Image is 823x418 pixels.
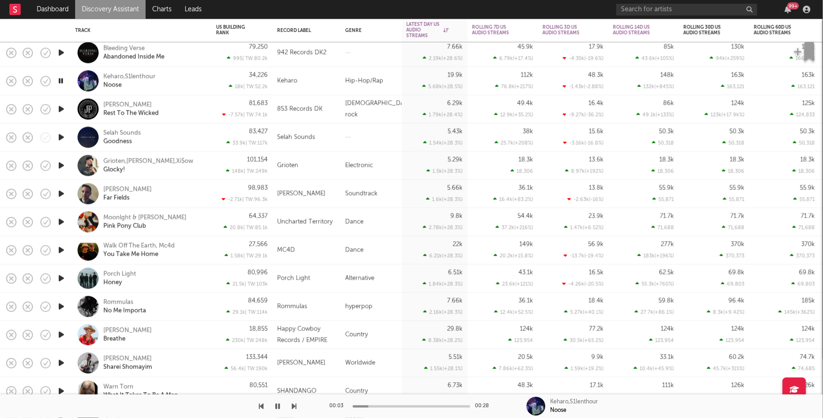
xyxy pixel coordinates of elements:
[249,101,268,107] div: 81,683
[248,185,268,191] div: 98,983
[792,366,815,372] div: 74,685
[103,137,132,146] div: Goodness
[792,168,815,174] div: 18,306
[103,242,175,250] div: Walk Off The Earth, Mc4d
[634,394,674,400] div: 94.8k ( +602 % )
[660,157,674,163] div: 18.3k
[519,298,533,304] div: 36.1k
[564,338,604,344] div: 30.5k ( +65.2 % )
[792,281,815,287] div: 69,803
[550,406,567,415] div: Noose
[567,197,604,203] div: -2.63k ( -16 % )
[802,298,815,304] div: 185k
[660,72,674,79] div: 148k
[520,326,533,332] div: 124k
[787,2,799,9] div: 99 +
[216,309,268,315] div: 29.1k | TW: 114k
[634,366,674,372] div: 10.4k ( +45.9 % )
[447,298,463,304] div: 7.66k
[103,194,130,202] a: Far Fields
[800,157,815,163] div: 18.3k
[493,366,533,372] div: 7.86k ( +62.3 % )
[589,213,604,220] div: 23.9k
[710,55,745,62] div: 94k ( +259 % )
[423,281,463,287] div: 1.84k ( +28.3 % )
[277,323,336,346] div: Happy Cowboy Records / EMPIRE
[103,129,141,137] a: Selah Sounds
[518,355,533,361] div: 20.5k
[427,168,463,174] div: 1.5k ( +28.3 % )
[103,44,145,53] a: Bleeding Verse
[496,281,533,287] div: 23.6k ( +121 % )
[659,185,674,191] div: 55.9k
[277,301,307,312] div: Rommulas
[616,4,757,16] input: Search for artists
[731,101,745,107] div: 124k
[730,157,745,163] div: 18.3k
[543,24,590,36] div: Rolling 3D US Audio Streams
[341,293,402,321] div: hyperpop
[475,401,494,412] div: 00:28
[792,225,815,231] div: 71,688
[448,270,463,276] div: 6.51k
[652,168,674,174] div: 18,306
[103,109,159,118] div: Rest To The Wicked
[103,222,146,230] div: Pink Pony Club
[248,270,268,276] div: 80,996
[721,84,745,90] div: 163,121
[447,326,463,332] div: 29.8k
[730,213,745,220] div: 71.7k
[341,265,402,293] div: Alternative
[722,168,745,174] div: 18,306
[661,242,674,248] div: 277k
[662,383,674,389] div: 111k
[423,253,463,259] div: 6.21k ( +28.3 % )
[447,101,463,107] div: 6.29k
[103,213,186,222] div: Moonlght & [PERSON_NAME]
[722,140,745,146] div: 50,318
[589,185,604,191] div: 13.8k
[721,394,745,400] div: 126,311
[103,185,152,194] div: [PERSON_NAME]
[216,197,268,203] div: -2.71k | TW: 96.3k
[103,363,152,371] a: Sharei Shomayim
[562,281,604,287] div: -4.26k ( -20.5 % )
[103,270,136,278] div: Porch Light
[590,383,604,389] div: 17.1k
[613,24,660,36] div: Rolling 14D US Audio Streams
[493,197,533,203] div: 16.4k ( +83.2 % )
[216,253,268,259] div: 1.58k | TW: 29.1k
[103,278,122,287] a: Honey
[801,213,815,220] div: 71.7k
[423,309,463,315] div: 2.16k ( +28.3 % )
[723,197,745,203] div: 55,871
[493,55,533,62] div: 6.79k ( +17.4 % )
[564,225,604,231] div: 1.47k ( +6.52 % )
[550,398,598,406] div: Keharo,S1lenthour
[103,166,125,174] a: Glocky!
[103,355,152,363] a: [PERSON_NAME]
[450,213,463,220] div: 9.8k
[216,338,268,344] div: 230k | TW: 248k
[508,338,533,344] div: 123,954
[802,72,815,79] div: 163k
[103,157,194,166] div: Grioten,[PERSON_NAME],Xi$ow
[216,366,268,372] div: 56.4k | TW: 190k
[659,129,674,135] div: 50.3k
[496,225,533,231] div: 37.2k ( +216 % )
[589,298,604,304] div: 18.4k
[406,22,449,39] div: Latest Day US Audio Streams
[793,197,815,203] div: 55,871
[731,242,745,248] div: 370k
[277,188,326,199] div: [PERSON_NAME]
[494,309,533,315] div: 12.4k ( +52.5 % )
[447,44,463,50] div: 7.66k
[731,326,745,332] div: 124k
[636,281,674,287] div: 55.3k ( +760 % )
[103,326,152,335] a: [PERSON_NAME]
[103,383,133,391] div: Warn Torn
[277,103,323,115] div: 853 Records DK
[660,213,674,220] div: 71.7k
